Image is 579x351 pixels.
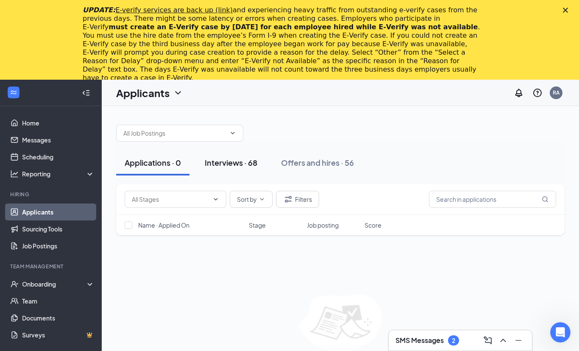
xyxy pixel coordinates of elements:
span: Name · Applied On [138,221,189,229]
svg: MagnifyingGlass [542,196,548,203]
a: SurveysCrown [22,326,95,343]
svg: Filter [283,194,293,204]
svg: Collapse [82,89,90,97]
span: Stage [249,221,266,229]
button: Minimize [512,334,525,347]
span: Sort by [237,196,257,202]
a: Sourcing Tools [22,220,95,237]
svg: ComposeMessage [483,335,493,345]
div: 2 [452,337,455,344]
svg: Notifications [514,88,524,98]
a: Home [22,114,95,131]
svg: ChevronDown [229,130,236,136]
i: UPDATE: [83,6,233,14]
a: Documents [22,309,95,326]
a: Applicants [22,203,95,220]
span: Score [365,221,381,229]
button: Filter Filters [276,191,319,208]
div: Offers and hires · 56 [281,157,354,168]
a: Messages [22,131,95,148]
button: Sort byChevronDown [230,191,273,208]
a: Job Postings [22,237,95,254]
div: Reporting [22,170,95,178]
div: Hiring [10,191,93,198]
svg: UserCheck [10,280,19,288]
a: Scheduling [22,148,95,165]
div: Applications · 0 [125,157,181,168]
div: Close [563,8,571,13]
svg: ChevronUp [498,335,508,345]
svg: QuestionInfo [532,88,543,98]
svg: WorkstreamLogo [9,88,18,97]
b: must create an E‑Verify case by [DATE] for each employee hired while E‑Verify was not available [109,23,478,31]
div: and experiencing heavy traffic from outstanding e-verify cases from the previous days. There migh... [83,6,483,82]
svg: Analysis [10,170,19,178]
input: All Job Postings [123,128,226,138]
span: Job posting [307,221,339,229]
div: Onboarding [22,280,87,288]
div: Team Management [10,263,93,270]
svg: ChevronDown [212,196,219,203]
button: ChevronUp [496,334,510,347]
h1: Applicants [116,86,170,100]
div: Interviews · 68 [205,157,257,168]
a: E-verify services are back up (link) [115,6,233,14]
input: Search in applications [429,191,556,208]
svg: Minimize [513,335,523,345]
svg: ChevronDown [173,88,183,98]
iframe: Intercom live chat [550,322,571,343]
a: Team [22,292,95,309]
input: All Stages [132,195,209,204]
svg: ChevronDown [259,196,265,203]
h3: SMS Messages [395,336,444,345]
button: ComposeMessage [481,334,495,347]
div: RA [553,89,560,96]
